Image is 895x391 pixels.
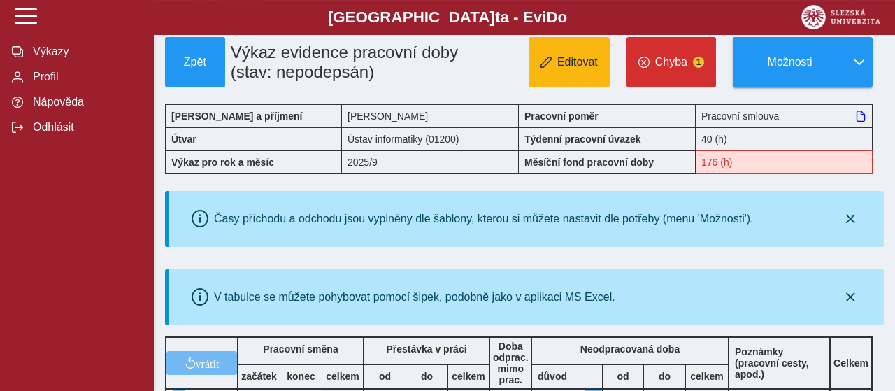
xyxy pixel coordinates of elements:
b: Celkem [833,357,868,369]
button: Chyba1 [626,37,716,87]
b: Pracovní směna [263,343,338,355]
img: logo_web_su.png [801,5,880,29]
b: celkem [448,371,489,382]
b: od [364,371,406,382]
span: Nápověda [29,96,142,108]
b: důvod [538,371,567,382]
span: o [558,8,568,26]
span: t [495,8,500,26]
b: od [603,371,643,382]
span: 1 [693,57,704,68]
div: V tabulce se můžete pohybovat pomocí šipek, podobně jako v aplikaci MS Excel. [214,291,615,304]
b: Měsíční fond pracovní doby [524,157,654,168]
span: Profil [29,71,142,83]
div: Časy příchodu a odchodu jsou vyplněny dle šablony, kterou si můžete nastavit dle potřeby (menu 'M... [214,213,754,225]
b: Výkaz pro rok a měsíc [171,157,274,168]
b: do [644,371,685,382]
div: 40 (h) [696,127,873,150]
b: Pracovní poměr [524,111,599,122]
span: Chyba [655,56,687,69]
b: Přestávka v práci [386,343,466,355]
button: Zpět [165,37,225,87]
b: do [406,371,447,382]
span: D [546,8,557,26]
button: Možnosti [733,37,846,87]
div: Ústav informatiky (01200) [342,127,519,150]
button: Editovat [529,37,610,87]
div: [PERSON_NAME] [342,104,519,127]
b: Doba odprac. mimo prac. [493,341,529,385]
b: celkem [686,371,728,382]
div: Fond pracovní doby (176 h) a součet hodin (18 h) se neshodují! [696,150,873,174]
h1: Výkaz evidence pracovní doby (stav: nepodepsán) [225,37,465,87]
div: 2025/9 [342,150,519,174]
b: [GEOGRAPHIC_DATA] a - Evi [42,8,853,27]
b: Týdenní pracovní úvazek [524,134,641,145]
b: Poznámky (pracovní cesty, apod.) [729,346,829,380]
b: [PERSON_NAME] a příjmení [171,111,302,122]
b: Neodpracovaná doba [580,343,680,355]
b: začátek [238,371,280,382]
span: vrátit [196,357,220,369]
span: Editovat [557,56,598,69]
div: Pracovní smlouva [696,104,873,127]
b: celkem [322,371,363,382]
span: Výkazy [29,45,142,58]
span: Zpět [171,56,219,69]
span: Odhlásit [29,121,142,134]
span: Možnosti [745,56,835,69]
button: vrátit [166,351,237,375]
b: Útvar [171,134,196,145]
b: konec [280,371,322,382]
